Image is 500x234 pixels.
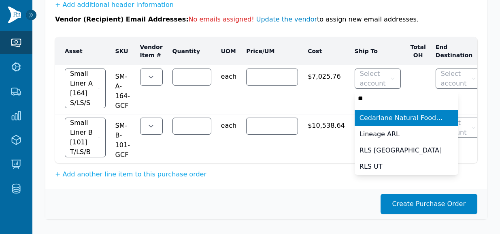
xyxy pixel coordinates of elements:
[350,37,406,65] th: Ship To
[111,114,135,163] td: SM-B-101-GCF
[221,118,237,131] span: each
[360,129,400,139] span: Lineage ARL
[355,110,458,175] ul: Select account
[216,37,242,65] th: UOM
[65,118,106,157] button: Small Liner B [101] T/LS/B
[360,113,444,123] span: Cedarlane Natural Foods, LLC
[431,37,487,65] th: End Destination
[55,37,111,65] th: Asset
[360,69,389,88] span: Select account
[360,162,383,172] span: RLS UT
[256,15,317,23] a: Update the vendor
[303,37,350,65] th: Cost
[55,15,189,23] span: Vendor (Recipient) Email Addresses:
[308,69,345,82] span: $7,025.76
[135,37,168,65] th: Vendor Item #
[8,6,21,23] img: Finventory
[406,37,431,65] th: Total OH
[381,194,477,214] button: Create Purchase Order
[111,37,135,65] th: SKU
[65,69,106,108] button: Small Liner A [164] S/LS/S
[55,170,206,179] button: + Add another line item to this purchase order
[70,118,96,157] span: Small Liner B [101] T/LS/B
[70,69,96,108] span: Small Liner A [164] S/LS/S
[355,90,458,107] input: Select account
[355,69,401,89] button: Select account
[189,15,254,23] span: No emails assigned!
[168,37,216,65] th: Quantity
[441,69,470,88] span: Select account
[241,37,303,65] th: Price/UM
[436,69,482,89] button: Select account
[308,118,345,131] span: $10,538.64
[360,146,442,155] span: RLS [GEOGRAPHIC_DATA]
[436,118,482,138] button: Select account
[189,15,419,23] span: to assign new email addresses.
[111,65,135,114] td: SM-A-164-GCF
[221,69,237,82] span: each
